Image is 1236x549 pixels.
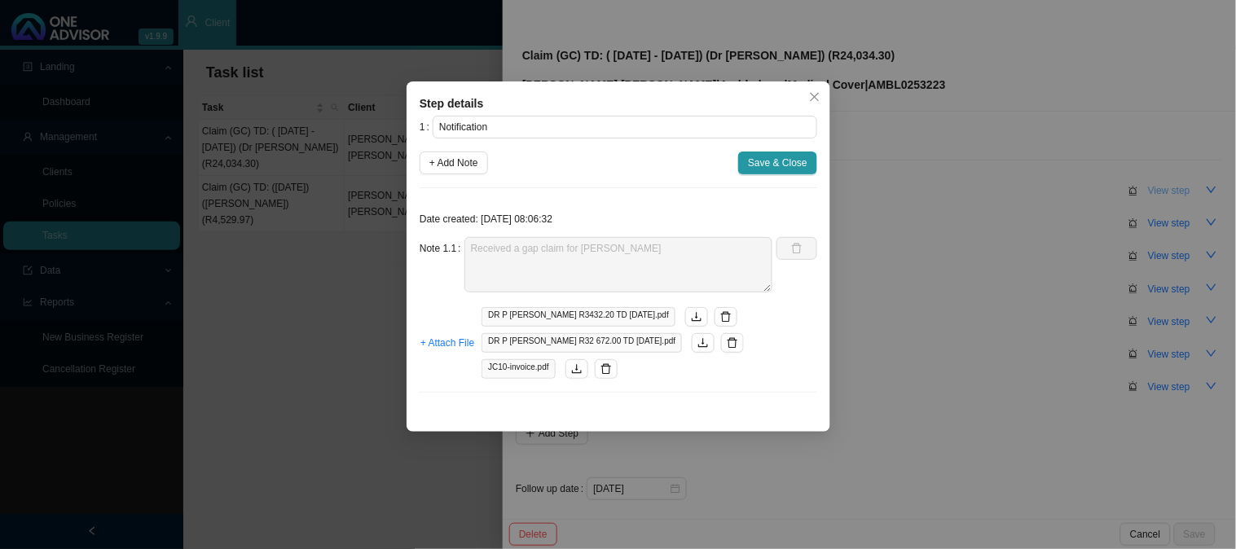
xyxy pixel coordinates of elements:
button: Close [803,86,826,108]
span: download [697,337,709,349]
span: delete [600,363,611,375]
label: Note 1.1 [420,237,464,260]
span: JC10-invoice.pdf [482,359,555,379]
span: + Add Note [429,155,478,171]
span: DR P [PERSON_NAME] R3432.20 TD [DATE].pdf [482,307,675,327]
span: download [570,363,582,375]
span: close [809,91,820,103]
textarea: Received a gap claim for [PERSON_NAME] [464,237,772,292]
button: + Add Note [420,152,488,174]
span: Save & Close [748,155,807,171]
div: Step details [420,94,817,112]
button: + Attach File [420,332,475,354]
label: 1 [420,116,433,138]
span: delete [720,311,732,323]
button: Save & Close [738,152,817,174]
span: + Attach File [420,335,474,351]
span: delete [727,337,738,349]
span: DR P [PERSON_NAME] R32 672.00 TD [DATE].pdf [482,333,682,353]
p: Date created: [DATE] 08:06:32 [420,211,817,227]
span: download [691,311,702,323]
